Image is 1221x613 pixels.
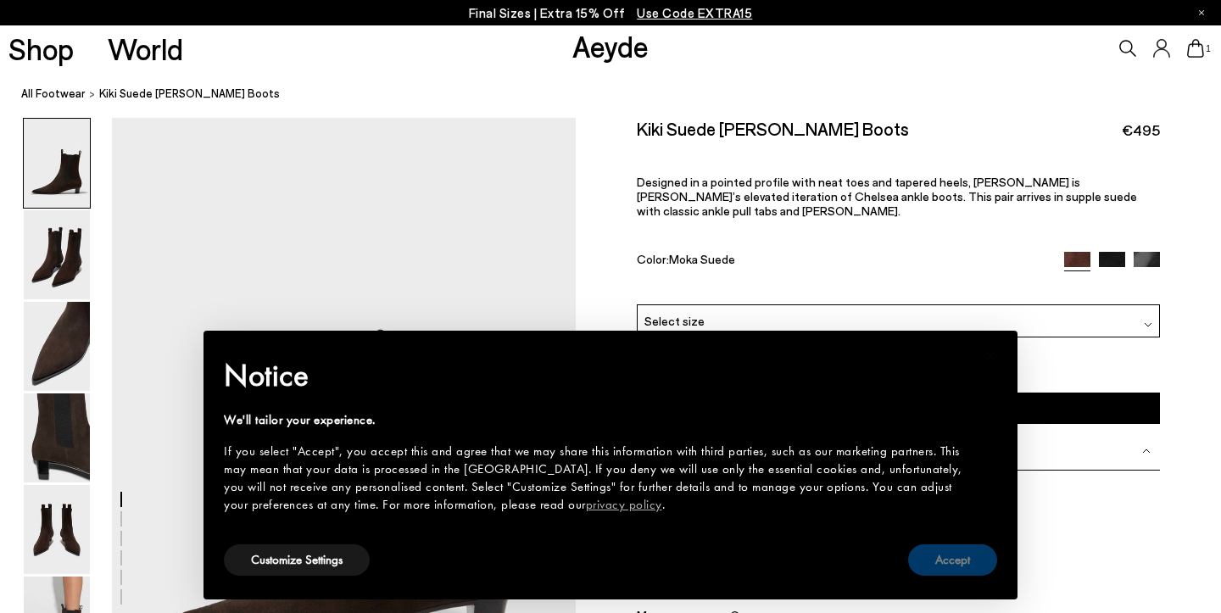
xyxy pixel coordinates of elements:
span: Select size [644,312,705,330]
p: Final Sizes | Extra 15% Off [469,3,753,24]
a: World [108,34,183,64]
a: 1 [1187,39,1204,58]
a: Aeyde [572,28,649,64]
span: Kiki Suede [PERSON_NAME] Boots [99,85,280,103]
img: svg%3E [1144,320,1152,329]
h2: Kiki Suede [PERSON_NAME] Boots [637,118,909,139]
button: Accept [908,544,997,576]
a: privacy policy [586,496,662,513]
a: Shop [8,34,74,64]
span: €495 [1122,120,1160,141]
a: All Footwear [21,85,86,103]
p: Designed in a pointed profile with neat toes and tapered heels, [PERSON_NAME] is [PERSON_NAME]’s ... [637,175,1160,218]
button: Customize Settings [224,544,370,576]
div: We'll tailor your experience. [224,411,970,429]
button: Close this notice [970,336,1011,376]
img: Kiki Suede Chelsea Boots - Image 5 [24,485,90,574]
span: Moka Suede [669,252,735,266]
img: Kiki Suede Chelsea Boots - Image 2 [24,210,90,299]
img: Kiki Suede Chelsea Boots - Image 4 [24,393,90,482]
img: Kiki Suede Chelsea Boots - Image 3 [24,302,90,391]
span: × [985,343,996,369]
div: If you select "Accept", you accept this and agree that we may share this information with third p... [224,443,970,514]
h2: Notice [224,354,970,398]
span: Navigate to /collections/ss25-final-sizes [637,5,752,20]
img: Kiki Suede Chelsea Boots - Image 1 [24,119,90,208]
img: svg%3E [1142,447,1151,455]
nav: breadcrumb [21,71,1221,118]
span: 1 [1204,44,1213,53]
div: Color: [637,252,1047,271]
